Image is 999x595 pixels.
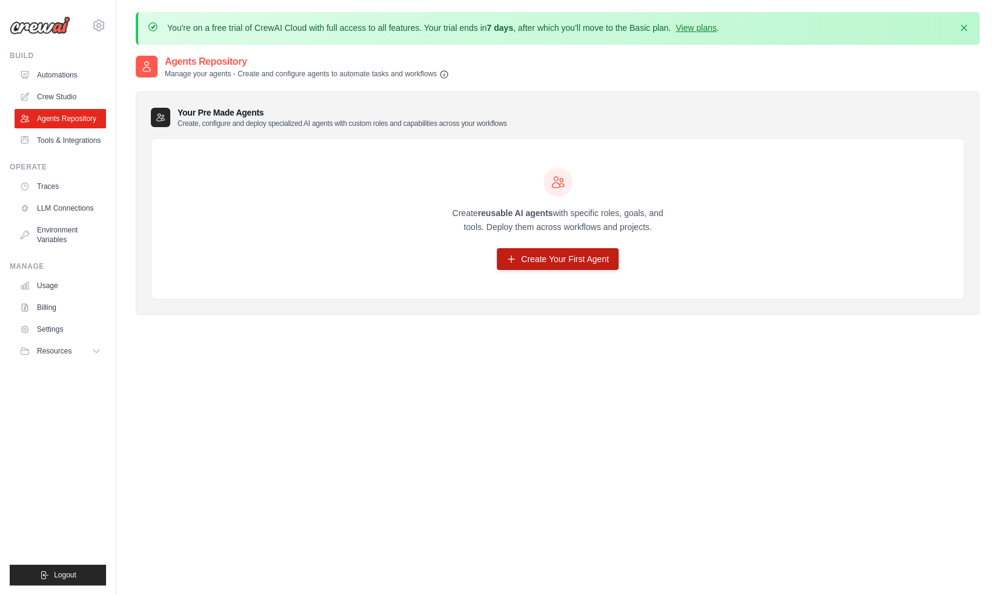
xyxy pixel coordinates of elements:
div: Build [10,51,106,61]
span: Resources [37,346,71,356]
a: Create Your First Agent [497,248,619,270]
a: Crew Studio [15,87,106,107]
a: Automations [15,65,106,85]
h2: Agents Repository [165,54,449,69]
a: LLM Connections [15,199,106,218]
a: View plans [675,23,716,33]
a: Billing [15,298,106,317]
a: Environment Variables [15,220,106,249]
div: Operate [10,162,106,172]
p: Create with specific roles, goals, and tools. Deploy them across workflows and projects. [442,206,674,234]
a: Settings [15,320,106,339]
p: You're on a free trial of CrewAI Cloud with full access to all features. Your trial ends in , aft... [167,22,719,34]
a: Traces [15,177,106,196]
strong: 7 days [486,23,513,33]
img: Logo [10,16,70,35]
span: Logout [54,570,76,580]
div: Manage [10,261,106,271]
button: Resources [15,341,106,361]
p: Create, configure and deploy specialized AI agents with custom roles and capabilities across your... [178,119,507,128]
a: Usage [15,276,106,295]
h3: Your Pre Made Agents [178,107,507,128]
p: Manage your agents - Create and configure agents to automate tasks and workflows [165,69,449,79]
a: Agents Repository [15,109,106,128]
button: Logout [10,565,106,585]
a: Tools & Integrations [15,131,106,150]
strong: reusable AI agents [477,208,553,218]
